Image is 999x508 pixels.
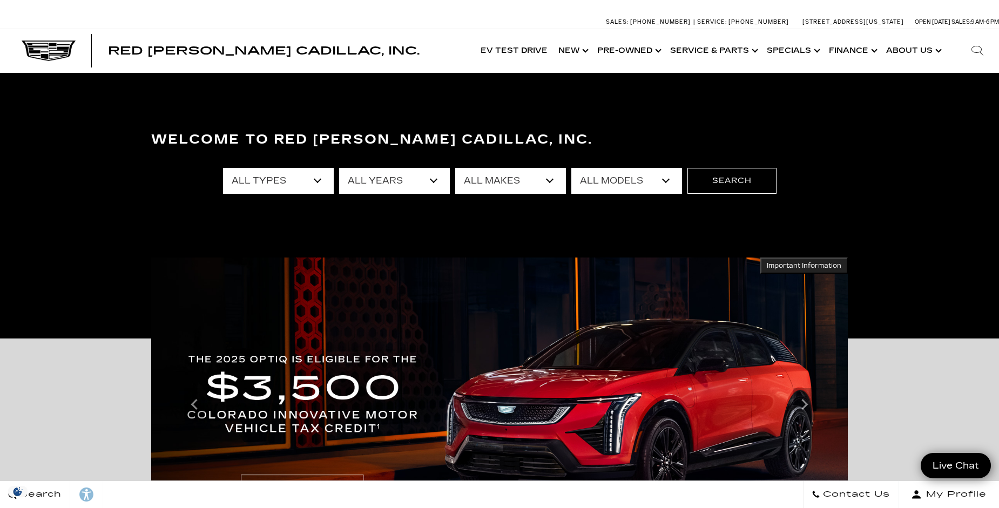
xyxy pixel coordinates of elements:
a: Service & Parts [665,29,761,72]
a: Contact Us [803,481,899,508]
button: Search [687,168,777,194]
a: [STREET_ADDRESS][US_STATE] [802,18,904,25]
span: Open [DATE] [915,18,950,25]
span: Live Chat [927,459,984,472]
a: EV Test Drive [475,29,553,72]
select: Filter by make [455,168,566,194]
span: Sales: [606,18,629,25]
div: Previous [184,388,205,421]
span: [PHONE_NUMBER] [728,18,789,25]
a: New [553,29,592,72]
img: Opt-Out Icon [5,486,30,497]
select: Filter by year [339,168,450,194]
h3: Welcome to Red [PERSON_NAME] Cadillac, Inc. [151,129,848,151]
a: About Us [881,29,945,72]
div: Next [794,388,815,421]
section: Click to Open Cookie Consent Modal [5,486,30,497]
span: Important Information [767,261,841,270]
span: Sales: [951,18,971,25]
button: Open user profile menu [899,481,999,508]
a: Red [PERSON_NAME] Cadillac, Inc. [108,45,420,56]
a: Pre-Owned [592,29,665,72]
a: Service: [PHONE_NUMBER] [693,19,792,25]
span: Red [PERSON_NAME] Cadillac, Inc. [108,44,420,57]
a: Live Chat [921,453,991,478]
a: Specials [761,29,823,72]
a: Finance [823,29,881,72]
span: Search [17,487,62,502]
a: Sales: [PHONE_NUMBER] [606,19,693,25]
img: Cadillac Dark Logo with Cadillac White Text [22,40,76,61]
select: Filter by type [223,168,334,194]
span: Service: [697,18,727,25]
span: 9 AM-6 PM [971,18,999,25]
select: Filter by model [571,168,682,194]
span: Contact Us [820,487,890,502]
span: My Profile [922,487,987,502]
span: [PHONE_NUMBER] [630,18,691,25]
